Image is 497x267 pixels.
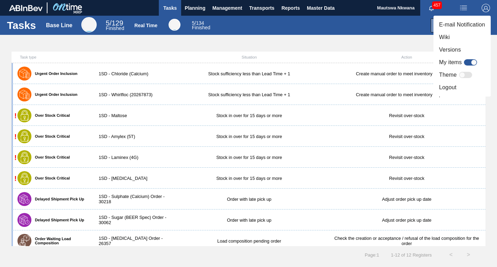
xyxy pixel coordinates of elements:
[439,71,457,79] label: Theme
[433,31,491,44] li: Wiki
[439,58,462,67] label: My items
[433,18,491,31] li: E-mail Notification
[433,81,491,94] li: Logout
[433,44,491,56] li: Versions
